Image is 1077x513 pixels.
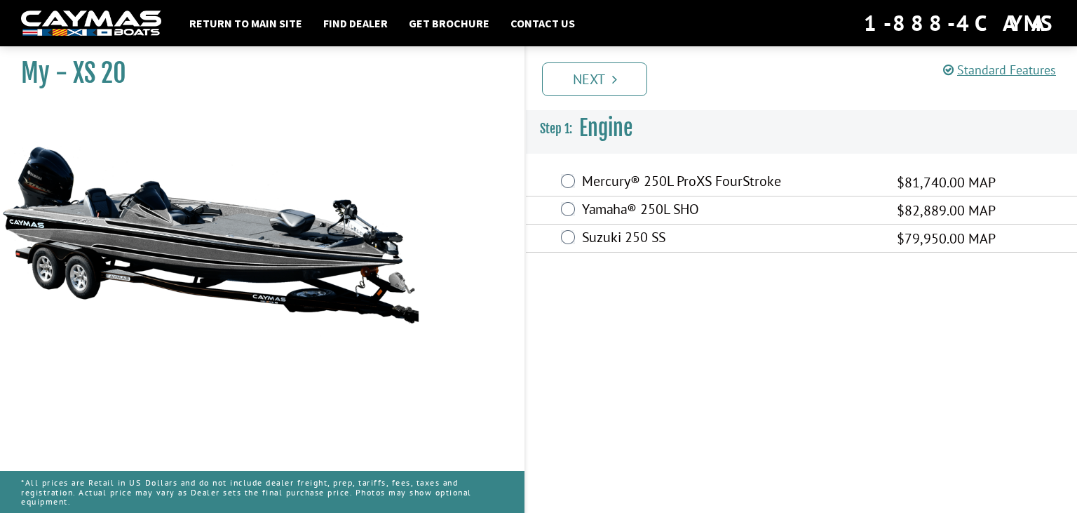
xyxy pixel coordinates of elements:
[897,200,996,221] span: $82,889.00 MAP
[897,172,996,193] span: $81,740.00 MAP
[542,62,647,96] a: Next
[21,471,503,513] p: *All prices are Retail in US Dollars and do not include dealer freight, prep, tariffs, fees, taxe...
[538,60,1077,96] ul: Pagination
[943,62,1056,78] a: Standard Features
[897,228,996,249] span: $79,950.00 MAP
[503,14,582,32] a: Contact Us
[316,14,395,32] a: Find Dealer
[864,8,1056,39] div: 1-888-4CAYMAS
[582,173,879,193] label: Mercury® 250L ProXS FourStroke
[582,229,879,249] label: Suzuki 250 SS
[21,58,489,89] h1: My - XS 20
[182,14,309,32] a: Return to main site
[21,11,161,36] img: white-logo-c9c8dbefe5ff5ceceb0f0178aa75bf4bb51f6bca0971e226c86eb53dfe498488.png
[582,201,879,221] label: Yamaha® 250L SHO
[526,102,1077,154] h3: Engine
[402,14,496,32] a: Get Brochure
